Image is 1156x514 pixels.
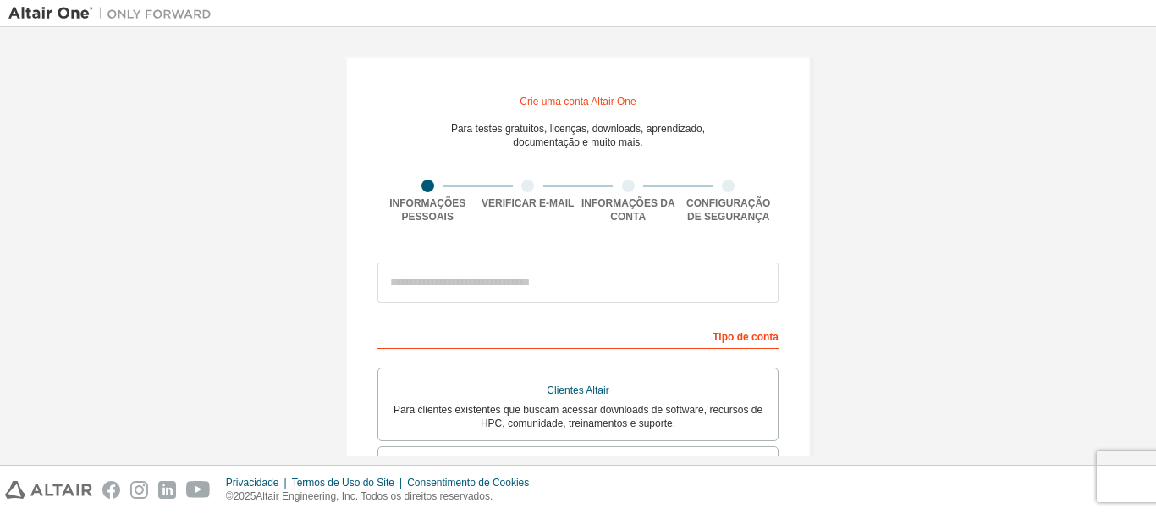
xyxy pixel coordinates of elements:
[520,96,636,108] font: Crie uma conta Altair One
[226,477,279,489] font: Privacidade
[389,197,465,223] font: Informações pessoais
[158,481,176,499] img: linkedin.svg
[130,481,148,499] img: instagram.svg
[547,384,608,396] font: Clientes Altair
[581,197,675,223] font: Informações da conta
[226,490,234,502] font: ©
[8,5,220,22] img: Altair Um
[292,477,394,489] font: Termos de Uso do Site
[256,490,493,502] font: Altair Engineering, Inc. Todos os direitos reservados.
[513,136,642,148] font: documentação e muito mais.
[5,481,92,499] img: altair_logo.svg
[482,197,574,209] font: Verificar e-mail
[451,123,705,135] font: Para testes gratuitos, licenças, downloads, aprendizado,
[713,331,779,343] font: Tipo de conta
[394,404,762,429] font: Para clientes existentes que buscam acessar downloads de software, recursos de HPC, comunidade, t...
[686,197,770,223] font: Configuração de segurança
[407,477,529,489] font: Consentimento de Cookies
[186,481,211,499] img: youtube.svg
[102,481,120,499] img: facebook.svg
[234,490,256,502] font: 2025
